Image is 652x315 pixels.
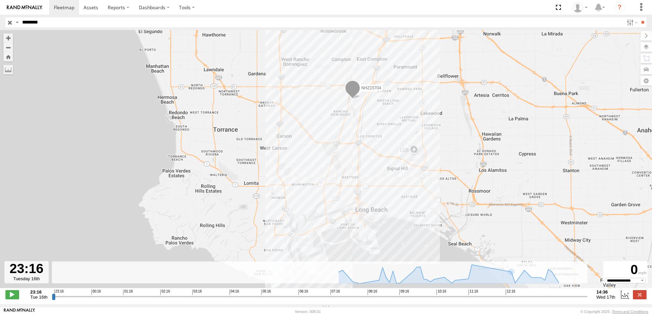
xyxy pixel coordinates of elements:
[399,289,409,295] span: 09:16
[295,310,321,314] div: Version: 308.01
[3,65,13,74] label: Measure
[3,33,13,43] button: Zoom in
[469,289,478,295] span: 11:16
[596,295,615,300] span: Wed 17th Sep 2025
[30,289,48,295] strong: 23:16
[7,5,42,10] img: rand-logo.svg
[3,52,13,61] button: Zoom Home
[624,17,639,27] label: Search Filter Options
[298,289,308,295] span: 06:16
[612,310,648,314] a: Terms and Conditions
[368,289,377,295] span: 08:16
[14,17,20,27] label: Search Query
[361,86,381,90] span: NHZ15704
[604,262,647,278] div: 0
[30,295,48,300] span: Tue 16th Sep 2025
[570,2,590,13] div: Zulema McIntosch
[596,289,615,295] strong: 14:36
[633,290,647,299] label: Close
[436,289,446,295] span: 10:16
[123,289,133,295] span: 01:16
[229,289,239,295] span: 04:16
[91,289,101,295] span: 00:16
[261,289,271,295] span: 05:16
[330,289,340,295] span: 07:16
[614,2,625,13] i: ?
[5,290,19,299] label: Play/Stop
[640,76,652,86] label: Map Settings
[580,310,648,314] div: © Copyright 2025 -
[3,43,13,52] button: Zoom out
[160,289,170,295] span: 02:16
[4,308,35,315] a: Visit our Website
[54,289,64,295] span: 23:16
[506,289,515,295] span: 12:16
[192,289,202,295] span: 03:16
